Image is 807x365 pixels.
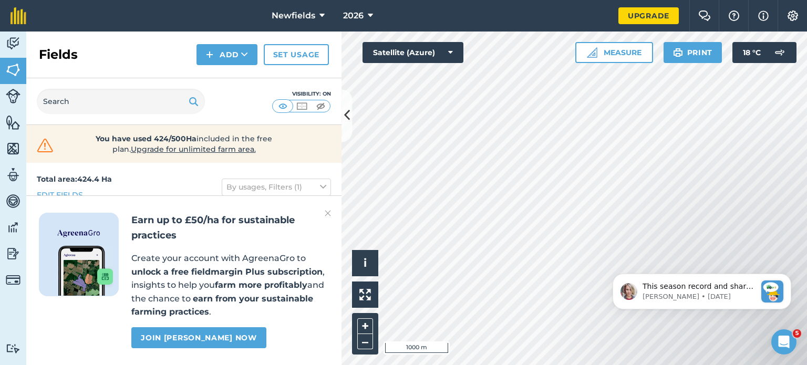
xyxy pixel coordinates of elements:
[6,141,20,157] img: svg+xml;base64,PHN2ZyB4bWxucz0iaHR0cDovL3d3dy53My5vcmcvMjAwMC9zdmciIHdpZHRoPSI1NiIgaGVpZ2h0PSI2MC...
[698,11,711,21] img: Two speech bubbles overlapping with the left bubble in the forefront
[37,189,83,201] a: Edit fields
[364,256,367,269] span: i
[325,207,331,220] img: svg+xml;base64,PHN2ZyB4bWxucz0iaHR0cDovL3d3dy53My5vcmcvMjAwMC9zdmciIHdpZHRoPSIyMiIgaGVpZ2h0PSIzMC...
[131,267,323,277] strong: unlock a free fieldmargin Plus subscription
[787,11,799,21] img: A cog icon
[131,252,329,319] p: Create your account with AgreenaGro to , insights to help you and the chance to .
[131,144,256,154] span: Upgrade for unlimited farm area.
[58,246,113,296] img: Screenshot of the Gro app
[6,343,20,353] img: svg+xml;base64,PD94bWwgdmVyc2lvbj0iMS4wIiBlbmNvZGluZz0idXRmLTgiPz4KPCEtLSBHZW5lcmF0b3I6IEFkb2JlIE...
[131,294,313,317] strong: earn from your sustainable farming practices
[272,90,331,98] div: Visibility: On
[264,44,329,65] a: Set usage
[46,85,159,94] p: Message from Alison, sent 210w ago
[6,273,20,287] img: svg+xml;base64,PD94bWwgdmVyc2lvbj0iMS4wIiBlbmNvZGluZz0idXRmLTgiPz4KPCEtLSBHZW5lcmF0b3I6IEFkb2JlIE...
[6,89,20,103] img: svg+xml;base64,PD94bWwgdmVyc2lvbj0iMS4wIiBlbmNvZGluZz0idXRmLTgiPz4KPCEtLSBHZW5lcmF0b3I6IEFkb2JlIE...
[72,133,296,154] span: included in the free plan .
[35,133,333,154] a: You have used 424/500Haincluded in the free plan.Upgrade for unlimited farm area.
[6,114,20,130] img: svg+xml;base64,PHN2ZyB4bWxucz0iaHR0cDovL3d3dy53My5vcmcvMjAwMC9zdmciIHdpZHRoPSI1NiIgaGVpZ2h0PSI2MC...
[46,75,157,292] span: This season record and share yields with your team as they happen, right in the field 🌾 How does ...
[276,101,289,111] img: svg+xml;base64,PHN2ZyB4bWxucz0iaHR0cDovL3d3dy53My5vcmcvMjAwMC9zdmciIHdpZHRoPSI1MCIgaGVpZ2h0PSI0MC...
[664,42,722,63] button: Print
[314,101,327,111] img: svg+xml;base64,PHN2ZyB4bWxucz0iaHR0cDovL3d3dy53My5vcmcvMjAwMC9zdmciIHdpZHRoPSI1MCIgaGVpZ2h0PSI0MC...
[189,95,199,108] img: svg+xml;base64,PHN2ZyB4bWxucz0iaHR0cDovL3d3dy53My5vcmcvMjAwMC9zdmciIHdpZHRoPSIxOSIgaGVpZ2h0PSIyNC...
[357,334,373,349] button: –
[11,7,26,24] img: fieldmargin Logo
[6,193,20,209] img: svg+xml;base64,PD94bWwgdmVyc2lvbj0iMS4wIiBlbmNvZGluZz0idXRmLTgiPz4KPCEtLSBHZW5lcmF0b3I6IEFkb2JlIE...
[743,42,761,63] span: 18 ° C
[587,47,597,58] img: Ruler icon
[206,48,213,61] img: svg+xml;base64,PHN2ZyB4bWxucz0iaHR0cDovL3d3dy53My5vcmcvMjAwMC9zdmciIHdpZHRoPSIxNCIgaGVpZ2h0PSIyNC...
[357,318,373,334] button: +
[728,11,740,21] img: A question mark icon
[222,179,331,195] button: By usages, Filters (1)
[37,89,205,114] input: Search
[37,174,112,184] strong: Total area : 424.4 Ha
[131,213,329,243] h2: Earn up to £50/ha for sustainable practices
[6,167,20,183] img: svg+xml;base64,PD94bWwgdmVyc2lvbj0iMS4wIiBlbmNvZGluZz0idXRmLTgiPz4KPCEtLSBHZW5lcmF0b3I6IEFkb2JlIE...
[597,207,807,326] iframe: Intercom notifications message
[6,246,20,262] img: svg+xml;base64,PD94bWwgdmVyc2lvbj0iMS4wIiBlbmNvZGluZz0idXRmLTgiPz4KPCEtLSBHZW5lcmF0b3I6IEFkb2JlIE...
[6,62,20,78] img: svg+xml;base64,PHN2ZyB4bWxucz0iaHR0cDovL3d3dy53My5vcmcvMjAwMC9zdmciIHdpZHRoPSI1NiIgaGVpZ2h0PSI2MC...
[16,66,194,102] div: message notification from Alison, 210w ago. This season record and share yields with your team as...
[771,329,796,354] iframe: Intercom live chat
[215,280,307,290] strong: farm more profitably
[35,138,56,153] img: svg+xml;base64,PHN2ZyB4bWxucz0iaHR0cDovL3d3dy53My5vcmcvMjAwMC9zdmciIHdpZHRoPSIzMiIgaGVpZ2h0PSIzMC...
[363,42,463,63] button: Satellite (Azure)
[39,46,78,63] h2: Fields
[24,76,40,92] img: Profile image for Alison
[618,7,679,24] a: Upgrade
[196,44,257,65] button: Add
[673,46,683,59] img: svg+xml;base64,PHN2ZyB4bWxucz0iaHR0cDovL3d3dy53My5vcmcvMjAwMC9zdmciIHdpZHRoPSIxOSIgaGVpZ2h0PSIyNC...
[575,42,653,63] button: Measure
[343,9,364,22] span: 2026
[793,329,801,338] span: 5
[295,101,308,111] img: svg+xml;base64,PHN2ZyB4bWxucz0iaHR0cDovL3d3dy53My5vcmcvMjAwMC9zdmciIHdpZHRoPSI1MCIgaGVpZ2h0PSI0MC...
[352,250,378,276] button: i
[359,289,371,300] img: Four arrows, one pointing top left, one top right, one bottom right and the last bottom left
[131,327,266,348] a: Join [PERSON_NAME] now
[6,220,20,235] img: svg+xml;base64,PD94bWwgdmVyc2lvbj0iMS4wIiBlbmNvZGluZz0idXRmLTgiPz4KPCEtLSBHZW5lcmF0b3I6IEFkb2JlIE...
[732,42,796,63] button: 18 °C
[96,134,196,143] strong: You have used 424/500Ha
[6,36,20,51] img: svg+xml;base64,PD94bWwgdmVyc2lvbj0iMS4wIiBlbmNvZGluZz0idXRmLTgiPz4KPCEtLSBHZW5lcmF0b3I6IEFkb2JlIE...
[769,42,790,63] img: svg+xml;base64,PD94bWwgdmVyc2lvbj0iMS4wIiBlbmNvZGluZz0idXRmLTgiPz4KPCEtLSBHZW5lcmF0b3I6IEFkb2JlIE...
[758,9,769,22] img: svg+xml;base64,PHN2ZyB4bWxucz0iaHR0cDovL3d3dy53My5vcmcvMjAwMC9zdmciIHdpZHRoPSIxNyIgaGVpZ2h0PSIxNy...
[272,9,315,22] span: Newfields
